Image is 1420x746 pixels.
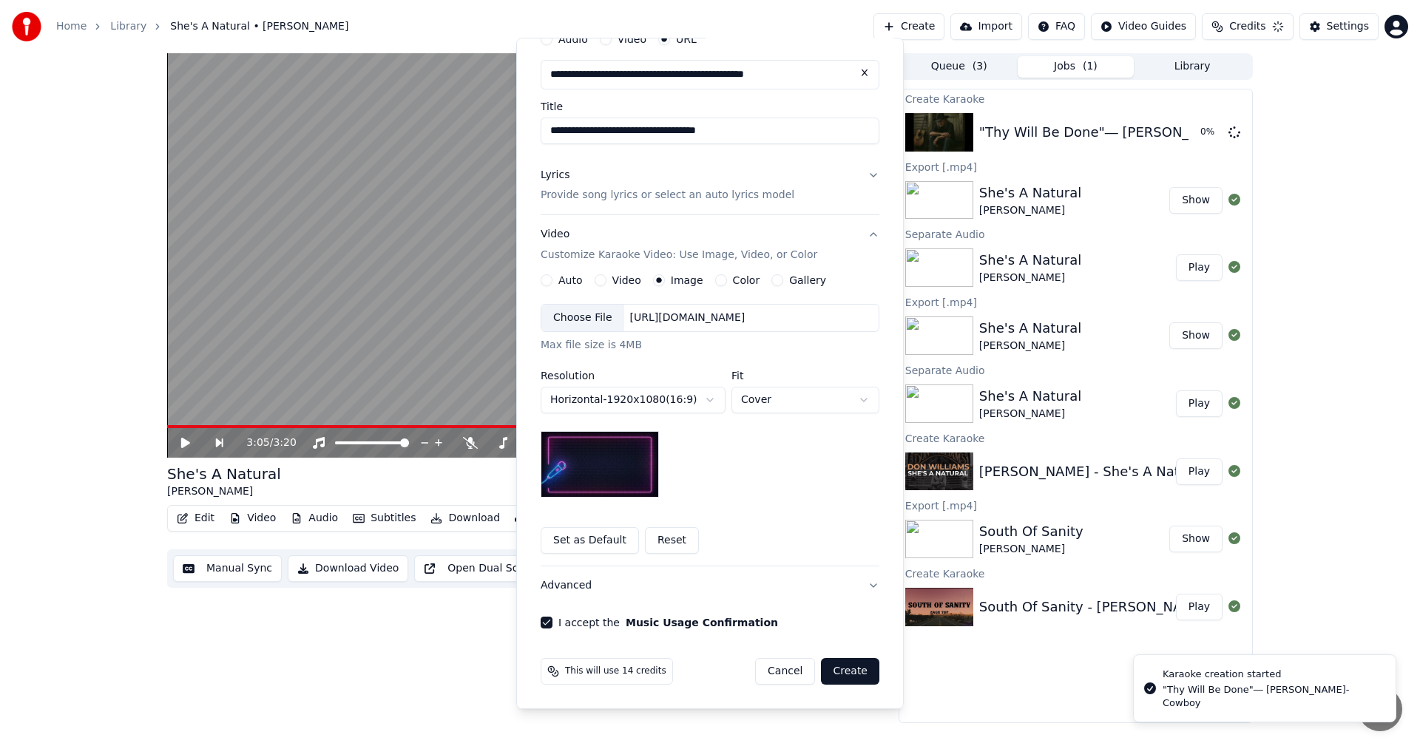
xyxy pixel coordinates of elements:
button: I accept the [626,617,778,628]
div: [URL][DOMAIN_NAME] [624,311,751,325]
label: Auto [558,275,583,285]
button: Set as Default [541,527,639,554]
div: Lyrics [541,167,569,182]
button: VideoCustomize Karaoke Video: Use Image, Video, or Color [541,215,879,274]
label: Fit [731,370,879,381]
label: Image [671,275,703,285]
div: VideoCustomize Karaoke Video: Use Image, Video, or Color [541,274,879,566]
label: Audio [558,33,588,44]
span: This will use 14 credits [565,665,666,677]
button: Reset [645,527,699,554]
button: Cancel [755,658,815,685]
div: Video [541,227,817,262]
label: Title [541,101,879,111]
label: I accept the [558,617,778,628]
button: Advanced [541,566,879,605]
div: Choose File [541,305,624,331]
label: URL [676,33,697,44]
p: Provide song lyrics or select an auto lyrics model [541,188,794,203]
label: Gallery [789,275,826,285]
button: Create [821,658,879,685]
label: Resolution [541,370,726,381]
label: Video [612,275,641,285]
div: Max file size is 4MB [541,338,879,353]
p: Customize Karaoke Video: Use Image, Video, or Color [541,248,817,262]
label: Color [733,275,760,285]
button: LyricsProvide song lyrics or select an auto lyrics model [541,155,879,214]
label: Video [618,33,646,44]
